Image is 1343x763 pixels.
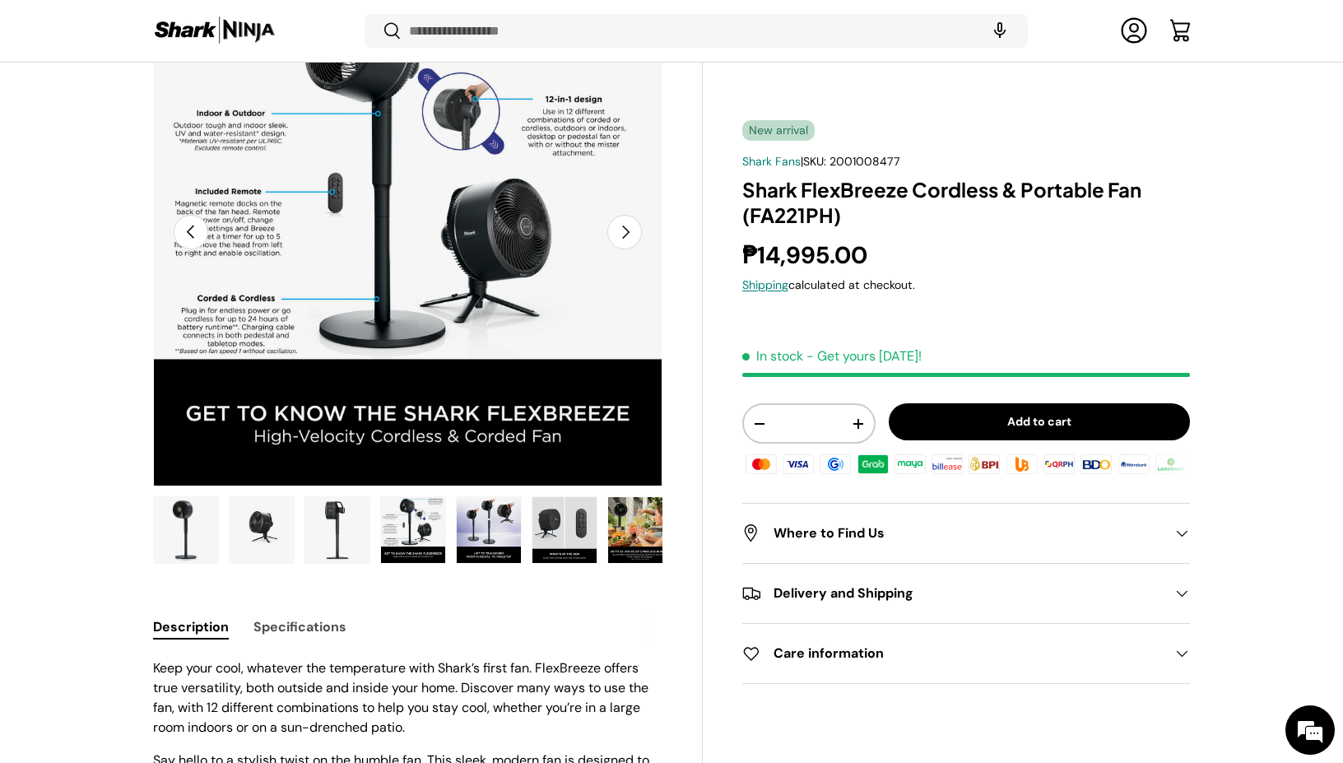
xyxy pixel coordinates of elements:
[742,177,1190,228] h1: Shark FlexBreeze Cordless & Portable Fan (FA221PH)
[966,452,1002,477] img: bpi
[457,497,521,563] img: Shark FlexBreeze Cordless & Portable Fan (FA221PH)
[1041,452,1077,477] img: qrph
[1078,452,1114,477] img: bdo
[153,658,662,737] p: Keep your cool, whatever the temperature with Shark’s first fan. FlexBreeze offers true versatili...
[1004,452,1040,477] img: ubp
[742,644,1164,664] h2: Care information
[1153,452,1189,477] img: landbank
[817,452,853,477] img: gcash
[742,565,1190,624] summary: Delivery and Shipping
[974,13,1026,49] speech-search-button: Search by voice
[806,348,922,365] p: - Get yours [DATE]!
[889,404,1190,441] button: Add to cart
[153,15,276,47] img: Shark Ninja Philippines
[803,154,826,169] span: SKU:
[608,497,672,563] img: Shark FlexBreeze Cordless & Portable Fan (FA221PH)
[532,497,597,563] img: Shark FlexBreeze Cordless & Portable Fan (FA221PH)
[892,452,928,477] img: maya
[742,120,815,141] span: New arrival
[230,497,294,563] img: Shark FlexBreeze Cordless & Portable Fan (FA221PH)
[153,608,229,645] button: Description
[742,584,1164,604] h2: Delivery and Shipping
[743,452,779,477] img: master
[801,154,900,169] span: |
[742,505,1190,564] summary: Where to Find Us
[253,608,346,645] button: Specifications
[742,278,788,293] a: Shipping
[742,240,871,271] strong: ₱14,995.00
[742,625,1190,684] summary: Care information
[742,154,801,169] a: Shark Fans
[780,452,816,477] img: visa
[1115,452,1151,477] img: metrobank
[742,524,1164,544] h2: Where to Find Us
[154,497,218,563] img: https://sharkninja.com.ph/products/shark-flexbreeze-cordless-portable-fan-fa221ph
[742,277,1190,295] div: calculated at checkout.
[305,497,369,563] img: Shark FlexBreeze Cordless & Portable Fan (FA221PH)
[829,154,900,169] span: 2001008477
[742,348,803,365] span: In stock
[855,452,891,477] img: grabpay
[929,452,965,477] img: billease
[381,497,445,563] img: Shark FlexBreeze Cordless & Portable Fan (FA221PH)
